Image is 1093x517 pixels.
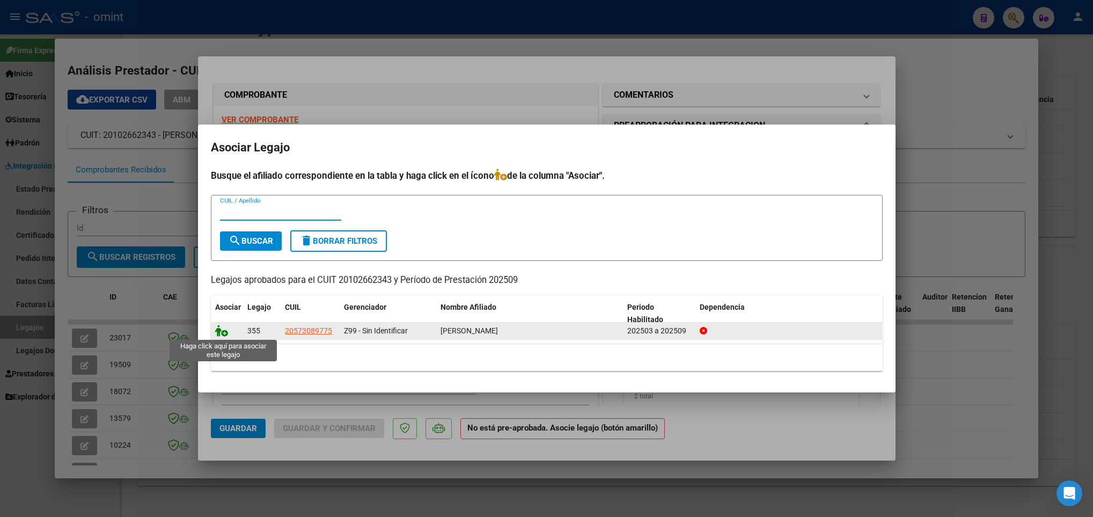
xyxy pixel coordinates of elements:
[229,234,241,247] mat-icon: search
[1057,480,1082,506] div: Open Intercom Messenger
[340,296,436,331] datatable-header-cell: Gerenciador
[229,236,273,246] span: Buscar
[290,230,387,252] button: Borrar Filtros
[285,326,332,335] span: 20573089775
[695,296,882,331] datatable-header-cell: Dependencia
[627,303,663,324] span: Periodo Habilitado
[281,296,340,331] datatable-header-cell: CUIL
[215,303,241,311] span: Asociar
[211,344,883,371] div: 1 registros
[441,303,496,311] span: Nombre Afiliado
[700,303,745,311] span: Dependencia
[300,234,313,247] mat-icon: delete
[285,303,301,311] span: CUIL
[247,303,271,311] span: Legajo
[220,231,282,251] button: Buscar
[211,296,243,331] datatable-header-cell: Asociar
[344,326,408,335] span: Z99 - Sin Identificar
[211,137,883,158] h2: Asociar Legajo
[211,169,883,183] h4: Busque el afiliado correspondiente en la tabla y haga click en el ícono de la columna "Asociar".
[623,296,695,331] datatable-header-cell: Periodo Habilitado
[627,325,691,337] div: 202503 a 202509
[344,303,386,311] span: Gerenciador
[436,296,623,331] datatable-header-cell: Nombre Afiliado
[243,296,281,331] datatable-header-cell: Legajo
[300,236,377,246] span: Borrar Filtros
[247,326,260,335] span: 355
[211,274,883,287] p: Legajos aprobados para el CUIT 20102662343 y Período de Prestación 202509
[441,326,498,335] span: VILLALBA VALDEZ ELIAN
